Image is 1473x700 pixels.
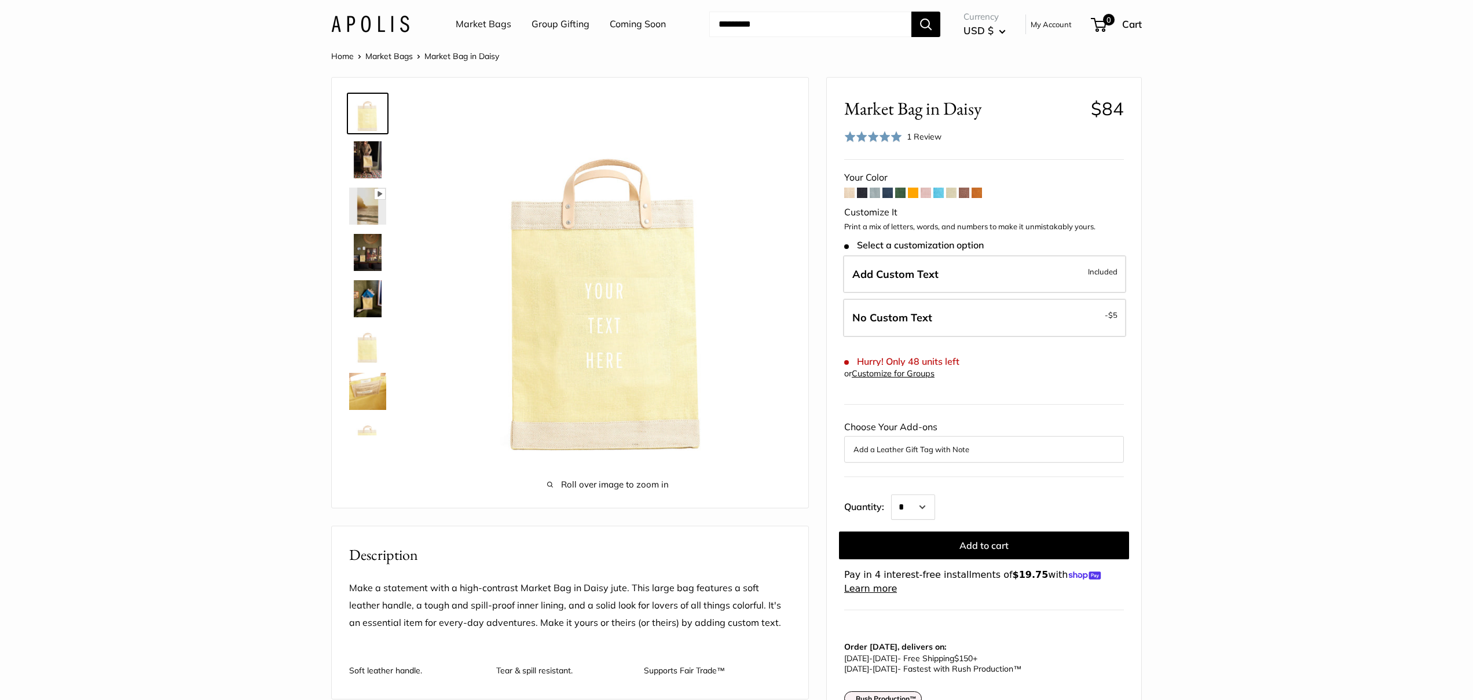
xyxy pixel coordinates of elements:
[844,356,959,367] span: Hurry! Only 48 units left
[347,324,389,366] a: description_Seal of authenticity printed on the backside of every bag.
[852,267,939,281] span: Add Custom Text
[1108,310,1117,320] span: $5
[843,255,1126,294] label: Add Custom Text
[456,16,511,33] a: Market Bags
[911,12,940,37] button: Search
[1122,18,1142,30] span: Cart
[844,221,1124,233] p: Print a mix of letters, words, and numbers to make it unmistakably yours.
[1103,14,1115,25] span: 0
[349,419,386,456] img: Market Bag in Daisy
[843,299,1126,337] label: Leave Blank
[331,16,409,32] img: Apolis
[365,51,413,61] a: Market Bags
[844,664,869,674] span: [DATE]
[709,12,911,37] input: Search...
[349,580,791,632] p: Make a statement with a high-contrast Market Bag in Daisy jute. This large bag features a soft le...
[963,9,1006,25] span: Currency
[532,16,589,33] a: Group Gifting
[1031,17,1072,31] a: My Account
[873,653,897,664] span: [DATE]
[869,653,873,664] span: -
[844,491,891,520] label: Quantity:
[1088,265,1117,278] span: Included
[839,532,1129,559] button: Add to cart
[347,232,389,273] a: Market Bag in Daisy
[844,642,946,652] strong: Order [DATE], delivers on:
[349,544,791,566] h2: Description
[844,204,1124,221] div: Customize It
[347,278,389,320] a: Market Bag in Daisy
[610,16,666,33] a: Coming Soon
[644,655,779,676] p: Supports Fair Trade™
[907,131,941,142] span: 1 Review
[844,366,935,382] div: or
[869,664,873,674] span: -
[496,655,632,676] p: Tear & spill resistant.
[424,95,791,461] img: Market Bag in Daisy
[331,49,499,64] nav: Breadcrumb
[347,185,389,227] a: Market Bag in Daisy
[349,655,485,676] p: Soft leather handle.
[844,653,1118,674] p: - Free Shipping +
[1105,308,1117,322] span: -
[844,240,984,251] span: Select a customization option
[873,664,897,674] span: [DATE]
[349,141,386,178] img: description_The Original Market Bag in Daisy
[852,311,932,324] span: No Custom Text
[349,95,386,132] img: Market Bag in Daisy
[347,139,389,181] a: description_The Original Market Bag in Daisy
[347,417,389,459] a: Market Bag in Daisy
[331,51,354,61] a: Home
[954,653,973,664] span: $150
[844,98,1082,119] span: Market Bag in Daisy
[347,371,389,412] a: Market Bag in Daisy
[963,21,1006,40] button: USD $
[349,373,386,410] img: Market Bag in Daisy
[349,280,386,317] img: Market Bag in Daisy
[349,327,386,364] img: description_Seal of authenticity printed on the backside of every bag.
[349,234,386,271] img: Market Bag in Daisy
[1091,97,1124,120] span: $84
[963,24,994,36] span: USD $
[844,169,1124,186] div: Your Color
[844,664,1021,674] span: - Fastest with Rush Production™
[1092,15,1142,34] a: 0 Cart
[853,442,1115,456] button: Add a Leather Gift Tag with Note
[844,419,1124,463] div: Choose Your Add-ons
[349,188,386,225] img: Market Bag in Daisy
[424,51,499,61] span: Market Bag in Daisy
[424,477,791,493] span: Roll over image to zoom in
[347,93,389,134] a: Market Bag in Daisy
[844,653,869,664] span: [DATE]
[852,368,935,379] a: Customize for Groups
